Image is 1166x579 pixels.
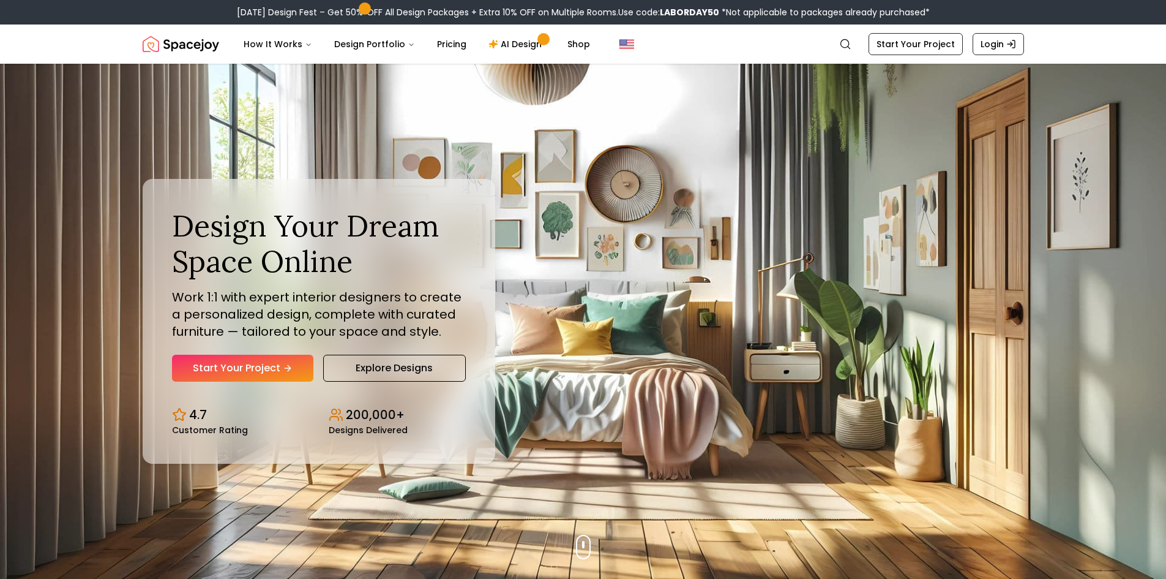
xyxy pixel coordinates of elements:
img: Spacejoy Logo [143,32,219,56]
p: 200,000+ [346,406,405,423]
span: *Not applicable to packages already purchased* [719,6,930,18]
a: AI Design [479,32,555,56]
a: Explore Designs [323,355,466,382]
a: Shop [558,32,600,56]
p: Work 1:1 with expert interior designers to create a personalized design, complete with curated fu... [172,289,466,340]
button: How It Works [234,32,322,56]
small: Designs Delivered [329,426,408,434]
nav: Main [234,32,600,56]
a: Start Your Project [869,33,963,55]
button: Design Portfolio [324,32,425,56]
nav: Global [143,25,1024,64]
b: LABORDAY50 [660,6,719,18]
p: 4.7 [189,406,207,423]
h1: Design Your Dream Space Online [172,208,466,279]
div: Design stats [172,396,466,434]
img: United States [619,37,634,51]
a: Login [973,33,1024,55]
a: Pricing [427,32,476,56]
div: [DATE] Design Fest – Get 50% OFF All Design Packages + Extra 10% OFF on Multiple Rooms. [237,6,930,18]
small: Customer Rating [172,426,248,434]
a: Spacejoy [143,32,219,56]
span: Use code: [618,6,719,18]
a: Start Your Project [172,355,313,382]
